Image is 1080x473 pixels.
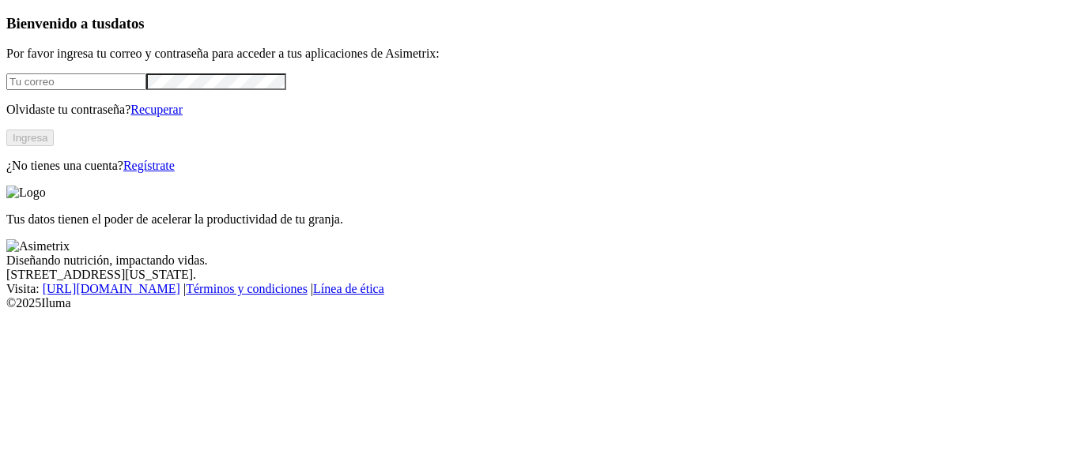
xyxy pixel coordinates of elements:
[6,15,1074,32] h3: Bienvenido a tus
[111,15,145,32] span: datos
[6,186,46,200] img: Logo
[6,253,1074,268] div: Diseñando nutrición, impactando vidas.
[6,73,146,90] input: Tu correo
[6,103,1074,117] p: Olvidaste tu contraseña?
[6,212,1074,227] p: Tus datos tienen el poder de acelerar la productividad de tu granja.
[6,159,1074,173] p: ¿No tienes una cuenta?
[130,103,183,116] a: Recuperar
[313,282,384,295] a: Línea de ética
[123,159,175,172] a: Regístrate
[6,296,1074,310] div: © 2025 Iluma
[186,282,308,295] a: Términos y condiciones
[6,268,1074,282] div: [STREET_ADDRESS][US_STATE].
[43,282,180,295] a: [URL][DOMAIN_NAME]
[6,239,70,253] img: Asimetrix
[6,282,1074,296] div: Visita : | |
[6,130,54,146] button: Ingresa
[6,47,1074,61] p: Por favor ingresa tu correo y contraseña para acceder a tus aplicaciones de Asimetrix:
